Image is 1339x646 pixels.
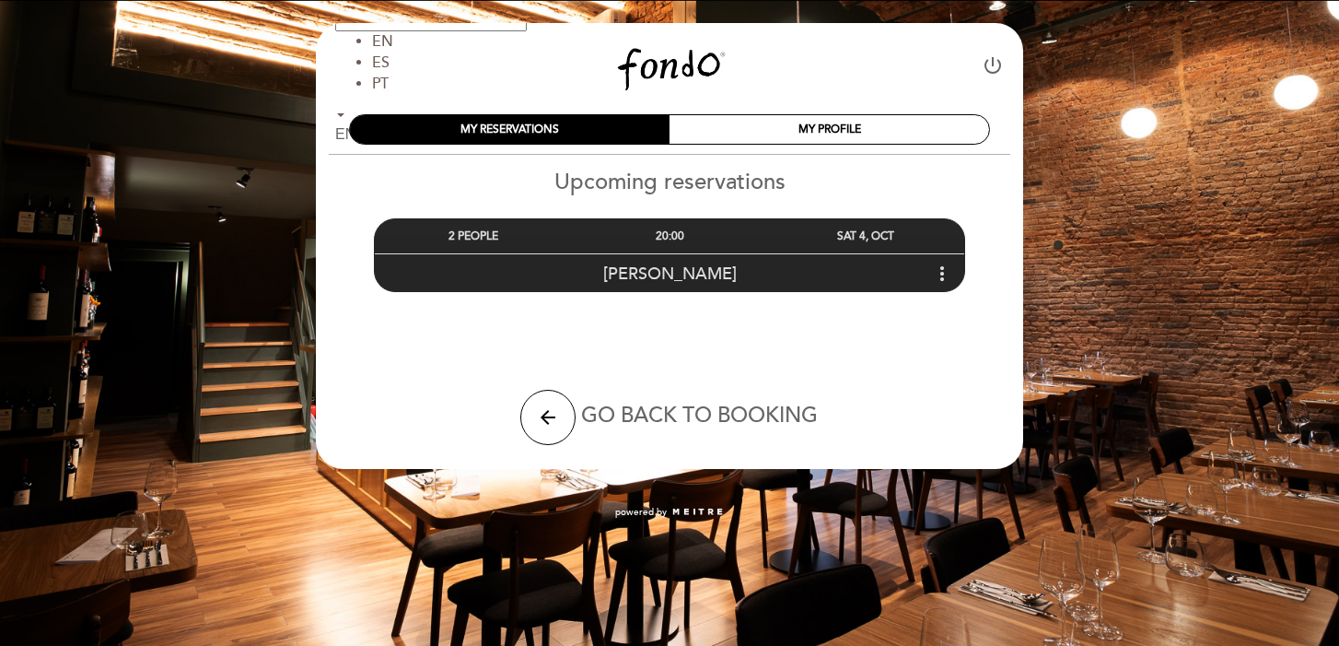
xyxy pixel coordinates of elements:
span: powered by [615,506,667,519]
h2: Upcoming reservations [315,169,1024,195]
span: EN [372,32,393,51]
div: MY PROFILE [669,115,989,144]
i: power_settings_new [982,54,1004,76]
i: arrow_back [537,406,559,429]
i: more_vert [931,263,953,285]
a: powered by [615,506,724,519]
div: SAT 4, OCT [768,219,964,253]
div: 2 PEOPLE [375,219,571,253]
span: ES [372,53,390,72]
span: PT [372,75,389,93]
button: power_settings_new [982,54,1004,83]
span: [PERSON_NAME] [603,264,737,284]
a: Fondo [554,43,785,94]
button: arrow_back [520,390,576,445]
img: MEITRE [671,508,724,517]
div: 20:00 [571,219,767,253]
div: MY RESERVATIONS [350,115,669,144]
span: GO BACK TO BOOKING [581,403,818,429]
